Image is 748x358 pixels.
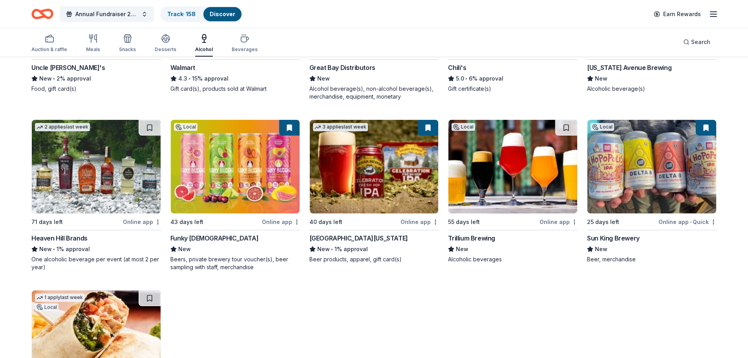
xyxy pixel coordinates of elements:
[31,233,88,243] div: Heaven Hill Brands
[317,244,330,254] span: New
[448,63,466,72] div: Chili's
[86,46,100,53] div: Meals
[658,217,717,227] div: Online app Quick
[587,85,717,93] div: Alcoholic beverage(s)
[39,74,52,83] span: New
[317,74,330,83] span: New
[170,217,203,227] div: 43 days left
[174,123,198,131] div: Local
[649,7,706,21] a: Earn Rewards
[53,246,55,252] span: •
[167,11,196,17] a: Track· 158
[595,74,607,83] span: New
[540,217,578,227] div: Online app
[119,46,136,53] div: Snacks
[31,46,67,53] div: Auction & raffle
[35,303,59,311] div: Local
[401,217,439,227] div: Online app
[309,63,375,72] div: Great Bay Distributors
[448,85,578,93] div: Gift certificate(s)
[35,123,90,131] div: 2 applies last week
[119,31,136,57] button: Snacks
[309,233,408,243] div: [GEOGRAPHIC_DATA][US_STATE]
[31,255,161,271] div: One alcoholic beverage per event (at most 2 per year)
[587,120,716,213] img: Image for Sun King Brewery
[309,255,439,263] div: Beer products, apparel, gift card(s)
[155,31,176,57] button: Desserts
[31,119,161,271] a: Image for Heaven Hill Brands2 applieslast week71 days leftOnline appHeaven Hill BrandsNew•1% appr...
[86,31,100,57] button: Meals
[677,34,717,50] button: Search
[309,217,342,227] div: 40 days left
[123,217,161,227] div: Online app
[170,119,300,271] a: Image for Funky BuddhaLocal43 days leftOnline appFunky [DEMOGRAPHIC_DATA]NewBeers, private brewer...
[195,46,213,53] div: Alcohol
[456,244,468,254] span: New
[331,246,333,252] span: •
[170,63,195,72] div: Walmart
[160,6,242,22] button: Track· 158Discover
[313,123,368,131] div: 3 applies last week
[595,244,607,254] span: New
[448,217,480,227] div: 55 days left
[691,37,710,47] span: Search
[31,74,161,83] div: 2% approval
[32,120,161,213] img: Image for Heaven Hill Brands
[448,74,578,83] div: 6% approval
[188,75,190,82] span: •
[309,119,439,263] a: Image for Sierra Nevada3 applieslast week40 days leftOnline app[GEOGRAPHIC_DATA][US_STATE]New•1% ...
[587,233,640,243] div: Sun King Brewery
[31,63,105,72] div: Uncle [PERSON_NAME]'s
[31,85,161,93] div: Food, gift card(s)
[171,120,300,213] img: Image for Funky Buddha
[178,74,187,83] span: 4.3
[690,219,691,225] span: •
[170,255,300,271] div: Beers, private brewery tour voucher(s), beer sampling with staff, merchandise
[456,74,464,83] span: 5.0
[310,120,439,213] img: Image for Sierra Nevada
[232,46,258,53] div: Beverages
[195,31,213,57] button: Alcohol
[60,6,154,22] button: Annual Fundraiser 2025
[170,233,258,243] div: Funky [DEMOGRAPHIC_DATA]
[39,244,52,254] span: New
[75,9,138,19] span: Annual Fundraiser 2025
[587,119,717,263] a: Image for Sun King BreweryLocal25 days leftOnline app•QuickSun King BreweryNewBeer, merchandise
[170,74,300,83] div: 15% approval
[178,244,191,254] span: New
[591,123,614,131] div: Local
[452,123,475,131] div: Local
[210,11,235,17] a: Discover
[448,120,577,213] img: Image for Trillium Brewing
[448,233,495,243] div: Trillium Brewing
[262,217,300,227] div: Online app
[466,75,468,82] span: •
[448,119,578,263] a: Image for Trillium BrewingLocal55 days leftOnline appTrillium BrewingNewAlcoholic beverages
[587,255,717,263] div: Beer, merchandise
[309,85,439,101] div: Alcohol beverage(s), non-alcohol beverage(s), merchandise, equipment, monetary
[587,63,671,72] div: [US_STATE] Avenue Brewing
[53,75,55,82] span: •
[31,31,67,57] button: Auction & raffle
[170,85,300,93] div: Gift card(s), products sold at Walmart
[232,31,258,57] button: Beverages
[31,217,63,227] div: 71 days left
[31,244,161,254] div: 1% approval
[587,217,619,227] div: 25 days left
[448,255,578,263] div: Alcoholic beverages
[31,5,53,23] a: Home
[155,46,176,53] div: Desserts
[35,294,84,302] div: 1 apply last week
[309,244,439,254] div: 1% approval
